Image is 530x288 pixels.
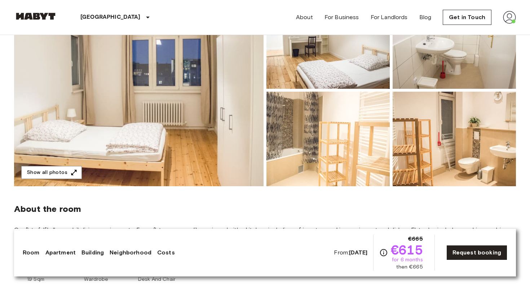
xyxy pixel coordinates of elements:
a: About [296,13,313,22]
b: [DATE] [349,249,367,256]
a: Blog [419,13,432,22]
span: Wardrobe [84,276,108,283]
span: From: [334,249,367,257]
span: 19 Sqm [27,276,44,283]
img: Picture of unit DE-01-090-02M [393,92,516,186]
span: Our flats fulfil all your daily living requirements. Every flat comes readily equipped with a kit... [14,226,516,250]
button: Show all photos [21,166,82,179]
a: Request booking [446,245,507,260]
img: Picture of unit DE-01-090-02M [266,92,390,186]
span: then €665 [396,263,423,271]
a: For Landlords [371,13,408,22]
span: About the room [14,204,516,214]
svg: Check cost overview for full price breakdown. Please note that discounts apply to new joiners onl... [379,248,388,257]
p: [GEOGRAPHIC_DATA] [80,13,141,22]
a: For Business [324,13,359,22]
a: Room [23,248,40,257]
a: Neighborhood [110,248,151,257]
a: Building [81,248,104,257]
a: Get in Touch [443,10,491,25]
span: for 6 months [392,256,423,263]
span: Desk And Chair [138,276,176,283]
span: €615 [391,243,423,256]
img: avatar [503,11,516,24]
img: Habyt [14,13,57,20]
a: Costs [157,248,175,257]
a: Apartment [45,248,76,257]
span: €665 [408,235,423,243]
